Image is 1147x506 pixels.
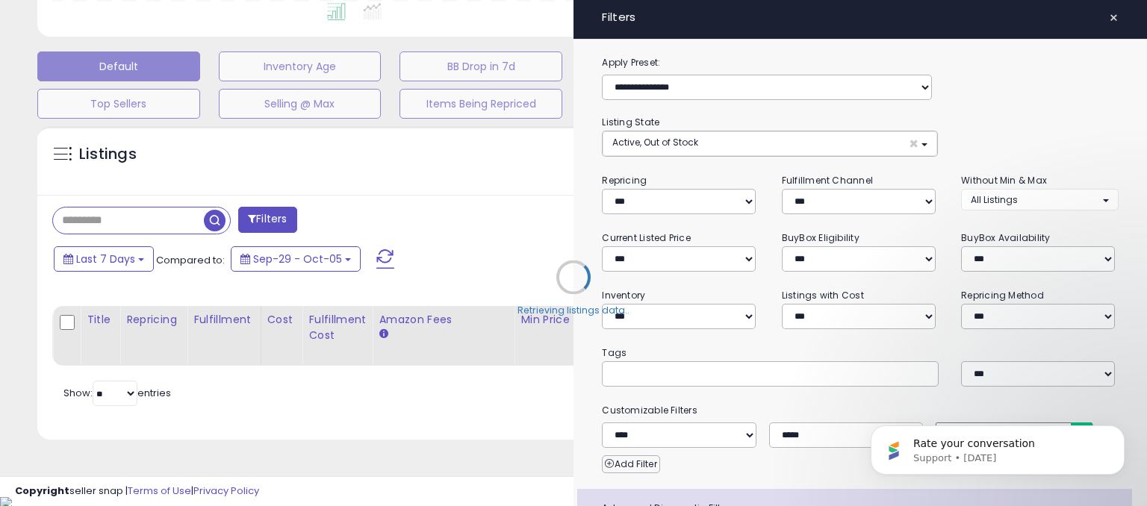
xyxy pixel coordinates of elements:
label: Apply Preset: [591,54,1129,71]
iframe: Intercom notifications message [848,394,1147,499]
span: × [1109,7,1119,28]
button: × [1103,7,1125,28]
small: Listing State [602,116,659,128]
h4: Filters [602,11,1118,24]
div: Retrieving listings data.. [517,303,630,316]
button: Add Filter [602,455,659,473]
